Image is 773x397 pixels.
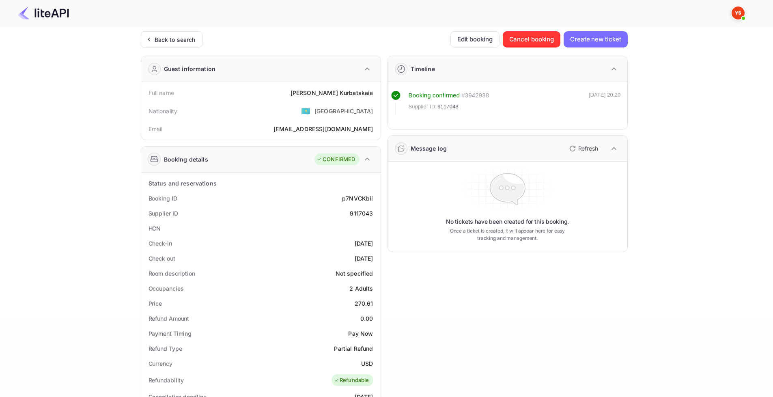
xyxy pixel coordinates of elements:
p: Refresh [578,144,598,153]
div: Check-in [149,239,172,248]
div: Price [149,299,162,308]
div: 0.00 [360,314,373,323]
div: [DATE] 20:20 [589,91,621,114]
div: Occupancies [149,284,184,293]
button: Edit booking [450,31,500,47]
div: Status and reservations [149,179,217,188]
div: 9117043 [350,209,373,218]
div: Back to search [155,35,196,44]
div: Booking confirmed [409,91,460,100]
div: CONFIRMED [317,155,355,164]
div: Pay Now [348,329,373,338]
div: Nationality [149,107,178,115]
div: [PERSON_NAME] Kurbatskaia [291,88,373,97]
div: [GEOGRAPHIC_DATA] [314,107,373,115]
div: Refund Type [149,344,182,353]
div: Currency [149,359,172,368]
button: Refresh [564,142,601,155]
div: Partial Refund [334,344,373,353]
div: Payment Timing [149,329,192,338]
div: Refund Amount [149,314,189,323]
p: Once a ticket is created, it will appear here for easy tracking and management. [444,227,572,242]
img: LiteAPI Logo [18,6,69,19]
div: Not specified [336,269,373,278]
div: Refundability [149,376,184,384]
div: Message log [411,144,447,153]
div: Refundable [334,376,369,384]
div: Full name [149,88,174,97]
div: [DATE] [355,239,373,248]
div: Booking ID [149,194,177,203]
div: [EMAIL_ADDRESS][DOMAIN_NAME] [273,125,373,133]
p: No tickets have been created for this booking. [446,218,569,226]
div: [DATE] [355,254,373,263]
div: USD [361,359,373,368]
div: Booking details [164,155,208,164]
span: Supplier ID: [409,103,437,111]
span: United States [301,104,310,118]
div: Timeline [411,65,435,73]
div: Check out [149,254,175,263]
button: Cancel booking [503,31,561,47]
div: Room description [149,269,195,278]
button: Create new ticket [564,31,627,47]
div: Email [149,125,163,133]
img: Yandex Support [732,6,745,19]
div: Guest information [164,65,216,73]
div: 2 Adults [349,284,373,293]
div: # 3942938 [461,91,489,100]
div: 270.61 [355,299,373,308]
div: p7NVCKbii [342,194,373,203]
span: 9117043 [437,103,459,111]
div: Supplier ID [149,209,178,218]
div: HCN [149,224,161,233]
